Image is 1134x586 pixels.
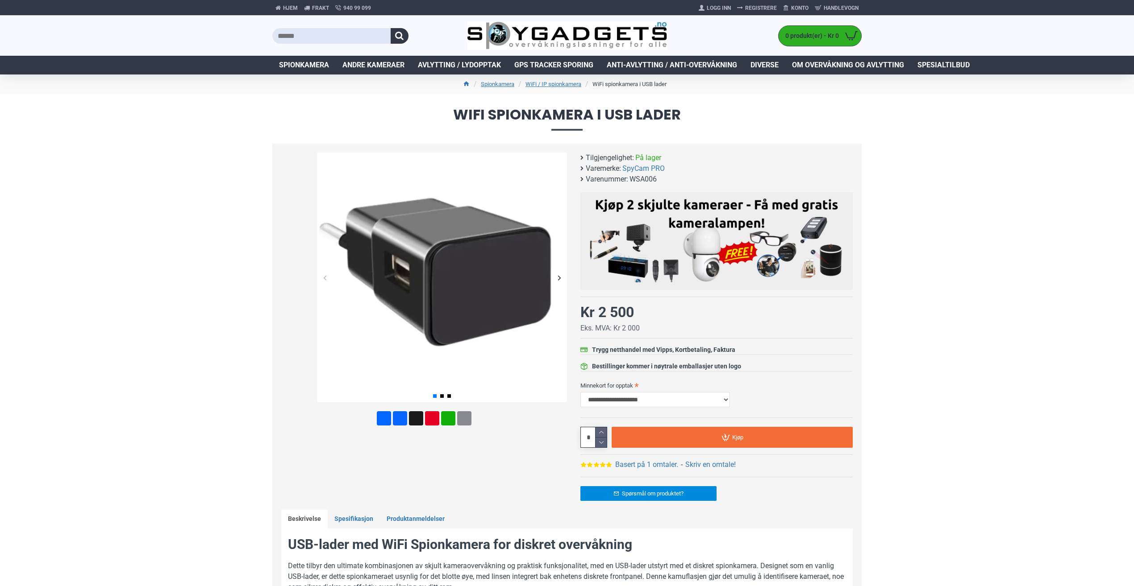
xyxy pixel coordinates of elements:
[681,460,683,469] b: -
[481,80,514,89] a: Spionkamera
[685,459,736,470] a: Skriv en omtale!
[750,60,779,70] span: Diverse
[587,197,846,282] img: Kjøp 2 skjulte kameraer – Få med gratis kameralampe!
[607,60,737,70] span: Anti-avlytting / Anti-overvåkning
[592,362,741,371] div: Bestillinger kommer i nøytrale emballasjer uten logo
[580,378,853,392] label: Minnekort for opptak
[343,4,371,12] span: 940 99 099
[824,4,859,12] span: Handlevogn
[785,56,911,74] a: Om overvåkning og avlytting
[744,56,785,74] a: Diverse
[792,60,904,70] span: Om overvåkning og avlytting
[447,394,451,398] span: Go to slide 3
[380,510,451,528] a: Produktanmeldelser
[272,56,336,74] a: Spionkamera
[525,80,581,89] a: WiFi / IP spionkamera
[317,153,567,402] img: Trådløst WiFi spionkamera i USB lader - SpyGadgets.no
[630,174,657,185] span: WSA006
[336,56,411,74] a: Andre kameraer
[456,411,472,425] a: Email
[622,163,665,174] a: SpyCam PRO
[551,270,567,285] div: Next slide
[408,411,424,425] a: X
[812,1,862,15] a: Handlevogn
[791,4,809,12] span: Konto
[780,1,812,15] a: Konto
[917,60,970,70] span: Spesialtilbud
[440,394,444,398] span: Go to slide 2
[424,411,440,425] a: Pinterest
[283,4,298,12] span: Hjem
[586,163,621,174] b: Varemerke:
[328,510,380,528] a: Spesifikasjon
[440,411,456,425] a: WhatsApp
[392,411,408,425] a: Facebook
[745,4,777,12] span: Registrere
[279,60,329,70] span: Spionkamera
[411,56,508,74] a: Avlytting / Lydopptak
[600,56,744,74] a: Anti-avlytting / Anti-overvåkning
[635,153,661,163] span: På lager
[467,21,667,50] img: SpyGadgets.no
[696,1,734,15] a: Logg Inn
[734,1,780,15] a: Registrere
[592,345,735,355] div: Trygg netthandel med Vipps, Kortbetaling, Faktura
[615,459,678,470] a: Basert på 1 omtaler.
[586,174,628,185] b: Varenummer:
[312,4,329,12] span: Frakt
[586,153,634,163] b: Tilgjengelighet:
[732,434,743,440] span: Kjøp
[508,56,600,74] a: GPS Tracker Sporing
[779,26,861,46] a: 0 produkt(er) - Kr 0
[580,486,717,501] a: Spørsmål om produktet?
[342,60,404,70] span: Andre kameraer
[272,107,862,130] span: WiFi spionkamera i USB lader
[779,31,841,41] span: 0 produkt(er) - Kr 0
[707,4,731,12] span: Logg Inn
[418,60,501,70] span: Avlytting / Lydopptak
[433,394,437,398] span: Go to slide 1
[281,510,328,528] a: Beskrivelse
[376,411,392,425] a: Share
[911,56,976,74] a: Spesialtilbud
[288,535,846,554] h2: USB-lader med WiFi Spionkamera for diskret overvåkning
[514,60,593,70] span: GPS Tracker Sporing
[317,270,333,285] div: Previous slide
[580,301,634,323] div: Kr 2 500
